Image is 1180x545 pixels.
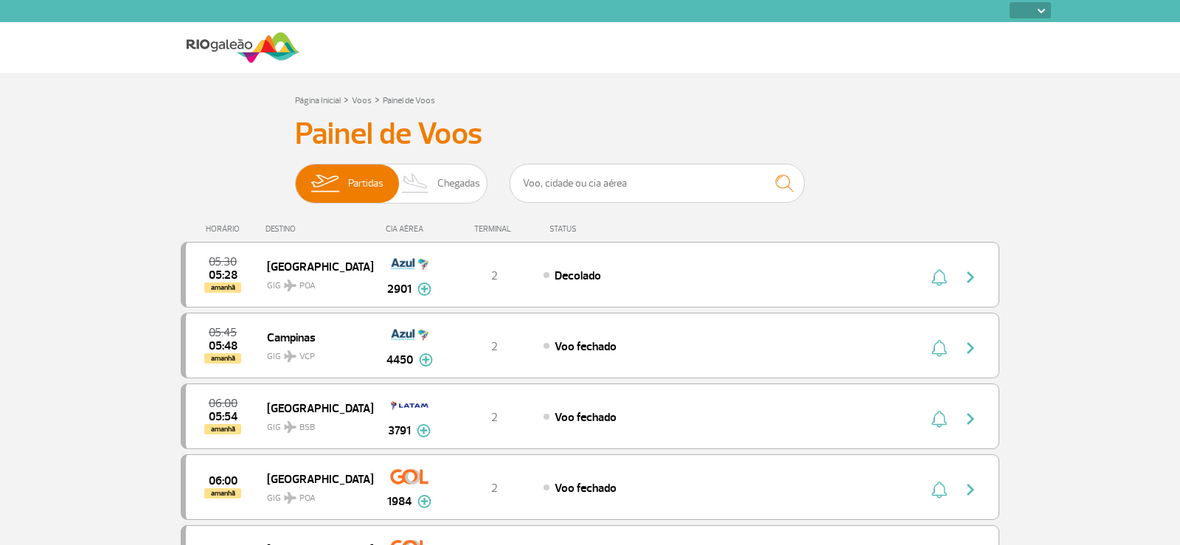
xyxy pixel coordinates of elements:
span: [GEOGRAPHIC_DATA] [267,257,361,276]
span: VCP [299,350,315,364]
div: HORÁRIO [185,224,265,234]
img: destiny_airplane.svg [284,421,296,433]
img: destiny_airplane.svg [284,492,296,504]
div: DESTINO [265,224,373,234]
img: mais-info-painel-voo.svg [417,424,431,437]
span: 2025-09-27 05:54:07 [209,412,237,422]
span: Voo fechado [555,481,617,496]
span: 2025-09-27 06:00:00 [209,398,237,409]
span: amanhã [204,424,241,434]
div: TERMINAL [446,224,542,234]
span: 2 [491,268,498,283]
span: Voo fechado [555,339,617,354]
span: amanhã [204,282,241,293]
span: GIG [267,413,361,434]
span: amanhã [204,353,241,364]
h3: Painel de Voos [295,116,885,153]
span: BSB [299,421,315,434]
span: 4450 [386,351,413,369]
img: sino-painel-voo.svg [931,481,947,499]
span: Chegadas [437,164,480,203]
span: POA [299,280,316,293]
div: CIA AÉREA [372,224,446,234]
a: Painel de Voos [383,95,435,106]
img: sino-painel-voo.svg [931,410,947,428]
span: 2 [491,481,498,496]
img: sino-painel-voo.svg [931,339,947,357]
a: Página Inicial [295,95,341,106]
span: Voo fechado [555,410,617,425]
span: [GEOGRAPHIC_DATA] [267,469,361,488]
img: mais-info-painel-voo.svg [417,282,431,296]
img: seta-direita-painel-voo.svg [962,268,979,286]
span: 2 [491,339,498,354]
img: seta-direita-painel-voo.svg [962,410,979,428]
input: Voo, cidade ou cia aérea [510,164,805,203]
span: amanhã [204,488,241,499]
span: Decolado [555,268,601,283]
span: GIG [267,484,361,505]
span: 2025-09-27 06:00:00 [209,476,237,486]
span: 3791 [388,422,411,440]
span: 1984 [387,493,412,510]
span: 2025-09-27 05:45:00 [209,327,237,338]
img: sino-painel-voo.svg [931,268,947,286]
a: Voos [352,95,372,106]
span: POA [299,492,316,505]
a: > [375,91,380,108]
img: destiny_airplane.svg [284,280,296,291]
img: seta-direita-painel-voo.svg [962,481,979,499]
span: GIG [267,271,361,293]
span: 2025-09-27 05:48:08 [209,341,237,351]
img: seta-direita-painel-voo.svg [962,339,979,357]
span: 2901 [387,280,412,298]
span: [GEOGRAPHIC_DATA] [267,398,361,417]
span: Campinas [267,327,361,347]
img: destiny_airplane.svg [284,350,296,362]
img: mais-info-painel-voo.svg [419,353,433,367]
img: mais-info-painel-voo.svg [417,495,431,508]
span: 2025-09-27 05:28:53 [209,270,237,280]
span: 2 [491,410,498,425]
span: 2025-09-27 05:30:00 [209,257,237,267]
a: > [344,91,349,108]
span: GIG [267,342,361,364]
div: STATUS [542,224,662,234]
img: slider-embarque [302,164,348,203]
span: Partidas [348,164,383,203]
img: slider-desembarque [394,164,437,203]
